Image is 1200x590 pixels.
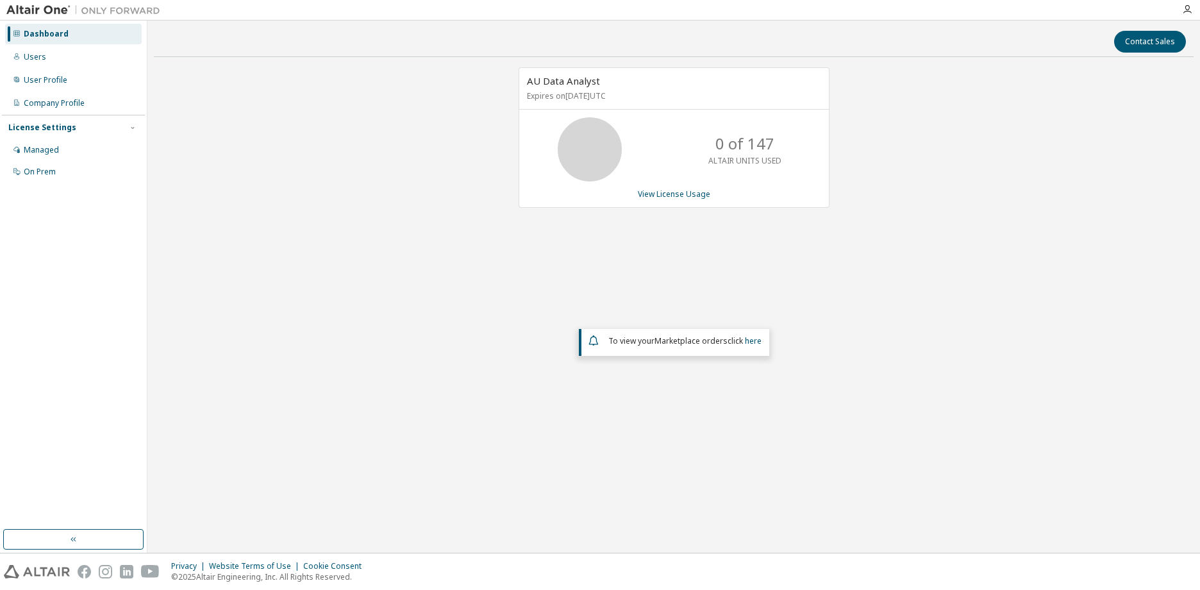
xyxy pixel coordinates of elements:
div: Cookie Consent [303,561,369,571]
div: User Profile [24,75,67,85]
p: Expires on [DATE] UTC [527,90,818,101]
div: Privacy [171,561,209,571]
div: Users [24,52,46,62]
button: Contact Sales [1114,31,1186,53]
em: Marketplace orders [654,335,728,346]
span: To view your click [608,335,762,346]
span: AU Data Analyst [527,74,600,87]
p: © 2025 Altair Engineering, Inc. All Rights Reserved. [171,571,369,582]
img: Altair One [6,4,167,17]
div: Website Terms of Use [209,561,303,571]
img: facebook.svg [78,565,91,578]
div: On Prem [24,167,56,177]
div: Dashboard [24,29,69,39]
img: linkedin.svg [120,565,133,578]
img: altair_logo.svg [4,565,70,578]
img: youtube.svg [141,565,160,578]
p: ALTAIR UNITS USED [708,155,781,166]
div: Company Profile [24,98,85,108]
p: 0 of 147 [715,133,774,155]
a: View License Usage [638,189,710,199]
div: Managed [24,145,59,155]
div: License Settings [8,122,76,133]
img: instagram.svg [99,565,112,578]
a: here [745,335,762,346]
